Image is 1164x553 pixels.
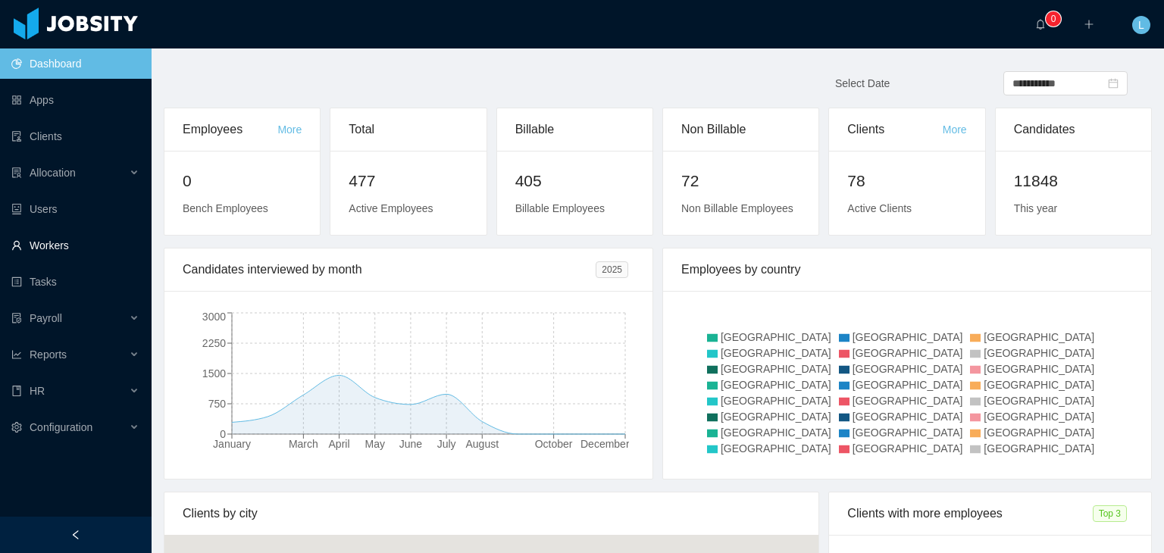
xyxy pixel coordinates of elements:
[515,202,605,214] span: Billable Employees
[721,363,831,375] span: [GEOGRAPHIC_DATA]
[943,123,967,136] a: More
[465,438,499,450] tspan: August
[202,337,226,349] tspan: 2250
[847,169,966,193] h2: 78
[11,313,22,323] i: icon: file-protect
[847,108,942,151] div: Clients
[11,230,139,261] a: icon: userWorkers
[11,422,22,433] i: icon: setting
[853,379,963,391] span: [GEOGRAPHIC_DATA]
[984,426,1094,439] span: [GEOGRAPHIC_DATA]
[853,395,963,407] span: [GEOGRAPHIC_DATA]
[11,267,139,297] a: icon: profileTasks
[329,438,350,450] tspan: April
[30,312,62,324] span: Payroll
[183,202,268,214] span: Bench Employees
[515,108,634,151] div: Billable
[721,331,831,343] span: [GEOGRAPHIC_DATA]
[847,202,912,214] span: Active Clients
[1093,505,1127,522] span: Top 3
[984,363,1094,375] span: [GEOGRAPHIC_DATA]
[1138,16,1144,34] span: L
[1108,78,1119,89] i: icon: calendar
[183,492,800,535] div: Clients by city
[853,411,963,423] span: [GEOGRAPHIC_DATA]
[535,438,573,450] tspan: October
[984,379,1094,391] span: [GEOGRAPHIC_DATA]
[721,395,831,407] span: [GEOGRAPHIC_DATA]
[721,347,831,359] span: [GEOGRAPHIC_DATA]
[365,438,385,450] tspan: May
[349,202,433,214] span: Active Employees
[30,385,45,397] span: HR
[853,442,963,455] span: [GEOGRAPHIC_DATA]
[721,426,831,439] span: [GEOGRAPHIC_DATA]
[580,438,630,450] tspan: December
[399,438,423,450] tspan: June
[681,202,793,214] span: Non Billable Employees
[11,194,139,224] a: icon: robotUsers
[853,426,963,439] span: [GEOGRAPHIC_DATA]
[1046,11,1061,27] sup: 0
[721,442,831,455] span: [GEOGRAPHIC_DATA]
[984,411,1094,423] span: [GEOGRAPHIC_DATA]
[183,108,277,151] div: Employees
[1014,169,1133,193] h2: 11848
[30,348,67,361] span: Reports
[835,77,890,89] span: Select Date
[208,398,227,410] tspan: 750
[1084,19,1094,30] i: icon: plus
[853,331,963,343] span: [GEOGRAPHIC_DATA]
[596,261,628,278] span: 2025
[984,331,1094,343] span: [GEOGRAPHIC_DATA]
[213,438,251,450] tspan: January
[277,123,302,136] a: More
[183,169,302,193] h2: 0
[349,108,468,151] div: Total
[11,167,22,178] i: icon: solution
[11,386,22,396] i: icon: book
[1014,108,1133,151] div: Candidates
[11,48,139,79] a: icon: pie-chartDashboard
[30,167,76,179] span: Allocation
[289,438,318,450] tspan: March
[681,108,800,151] div: Non Billable
[202,311,226,323] tspan: 3000
[30,421,92,433] span: Configuration
[1014,202,1058,214] span: This year
[437,438,456,450] tspan: July
[11,85,139,115] a: icon: appstoreApps
[220,428,226,440] tspan: 0
[183,248,596,291] div: Candidates interviewed by month
[11,121,139,152] a: icon: auditClients
[721,411,831,423] span: [GEOGRAPHIC_DATA]
[681,248,1133,291] div: Employees by country
[984,347,1094,359] span: [GEOGRAPHIC_DATA]
[853,363,963,375] span: [GEOGRAPHIC_DATA]
[349,169,468,193] h2: 477
[984,442,1094,455] span: [GEOGRAPHIC_DATA]
[1035,19,1046,30] i: icon: bell
[681,169,800,193] h2: 72
[984,395,1094,407] span: [GEOGRAPHIC_DATA]
[515,169,634,193] h2: 405
[11,349,22,360] i: icon: line-chart
[202,367,226,380] tspan: 1500
[721,379,831,391] span: [GEOGRAPHIC_DATA]
[853,347,963,359] span: [GEOGRAPHIC_DATA]
[847,492,1092,535] div: Clients with more employees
